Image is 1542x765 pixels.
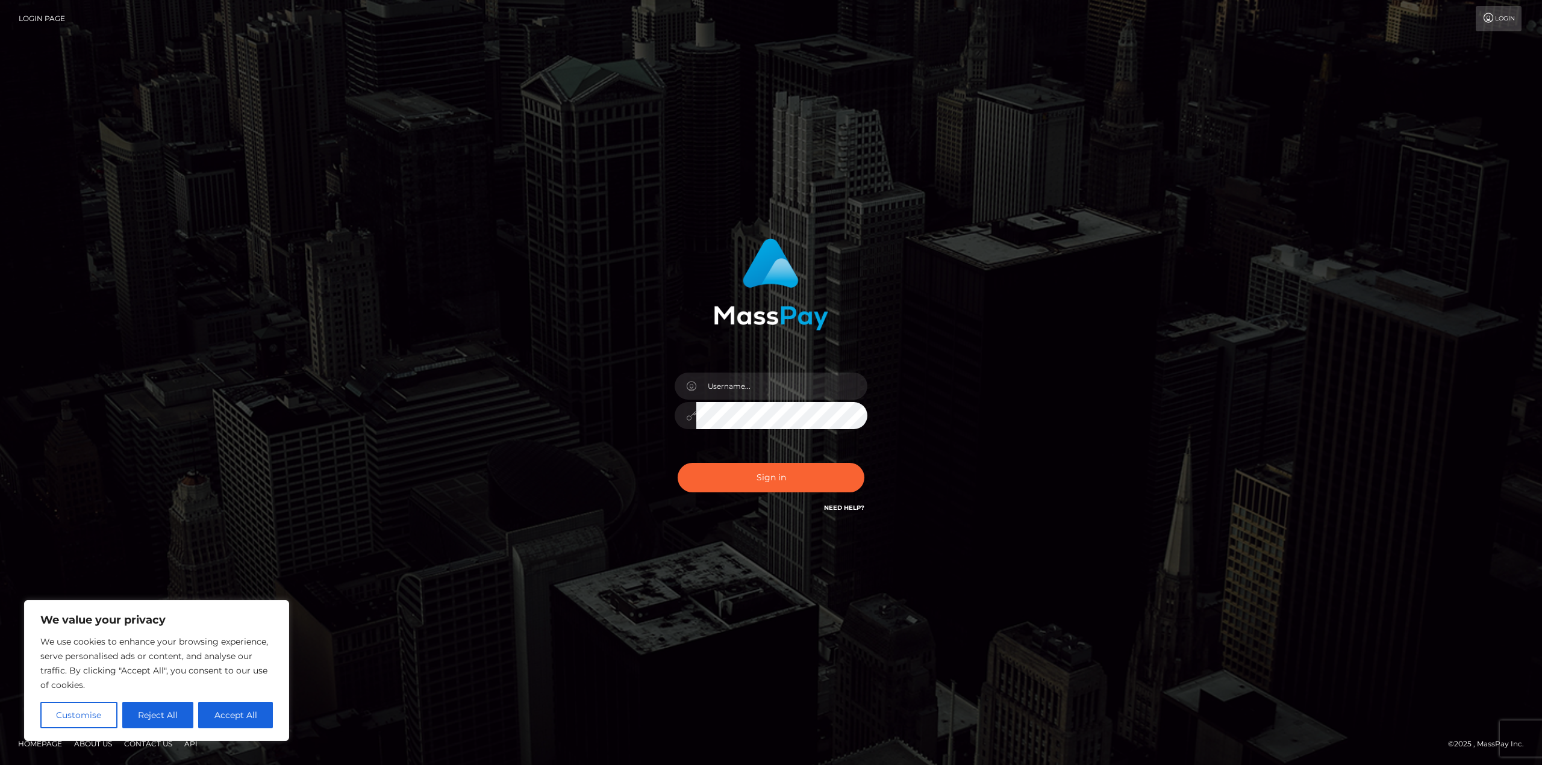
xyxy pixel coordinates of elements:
[13,734,67,753] a: Homepage
[24,600,289,741] div: We value your privacy
[119,734,177,753] a: Contact Us
[1448,737,1533,751] div: © 2025 , MassPay Inc.
[824,504,864,512] a: Need Help?
[122,702,194,728] button: Reject All
[19,6,65,31] a: Login Page
[198,702,273,728] button: Accept All
[179,734,202,753] a: API
[678,463,864,492] button: Sign in
[696,373,867,400] input: Username...
[40,613,273,627] p: We value your privacy
[40,702,117,728] button: Customise
[1476,6,1522,31] a: Login
[40,634,273,692] p: We use cookies to enhance your browsing experience, serve personalised ads or content, and analys...
[714,238,828,330] img: MassPay Login
[69,734,117,753] a: About Us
